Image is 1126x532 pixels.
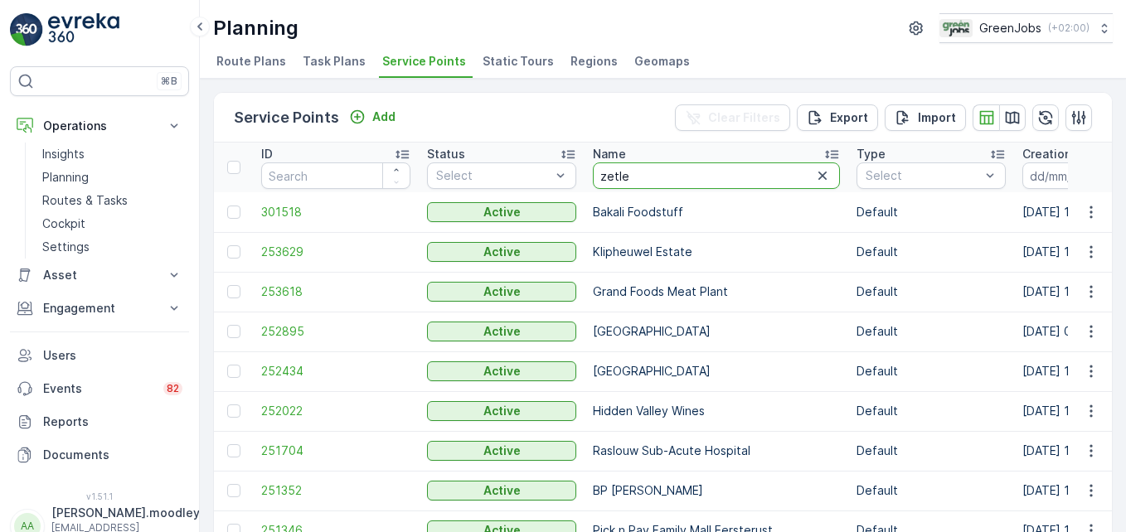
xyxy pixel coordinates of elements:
[36,143,189,166] a: Insights
[227,245,240,259] div: Toggle Row Selected
[213,15,298,41] p: Planning
[427,401,576,421] button: Active
[43,118,156,134] p: Operations
[10,405,189,438] a: Reports
[227,285,240,298] div: Toggle Row Selected
[261,204,410,220] span: 301518
[593,443,840,459] p: Raslouw Sub-Acute Hospital
[857,323,1006,340] p: Default
[593,403,840,419] p: Hidden Valley Wines
[42,215,85,232] p: Cockpit
[857,443,1006,459] p: Default
[227,365,240,378] div: Toggle Row Selected
[261,162,410,189] input: Search
[483,53,554,70] span: Static Tours
[483,443,521,459] p: Active
[48,13,119,46] img: logo_light-DOdMpM7g.png
[36,189,189,212] a: Routes & Tasks
[593,146,626,162] p: Name
[593,323,840,340] p: [GEOGRAPHIC_DATA]
[10,438,189,472] a: Documents
[10,292,189,325] button: Engagement
[43,300,156,317] p: Engagement
[36,212,189,235] a: Cockpit
[427,322,576,341] button: Active
[675,104,790,131] button: Clear Filters
[10,109,189,143] button: Operations
[303,53,366,70] span: Task Plans
[939,19,973,37] img: Green_Jobs_Logo.png
[483,204,521,220] p: Active
[857,146,886,162] p: Type
[979,20,1041,36] p: GreenJobs
[830,109,868,126] p: Export
[382,53,466,70] span: Service Points
[43,267,156,283] p: Asset
[885,104,966,131] button: Import
[857,244,1006,260] p: Default
[918,109,956,126] p: Import
[42,146,85,162] p: Insights
[593,204,840,220] p: Bakali Foodstuff
[10,259,189,292] button: Asset
[10,13,43,46] img: logo
[634,53,690,70] span: Geomaps
[593,363,840,380] p: [GEOGRAPHIC_DATA]
[1022,146,1104,162] p: Creation Time
[372,109,396,125] p: Add
[483,403,521,419] p: Active
[36,166,189,189] a: Planning
[261,323,410,340] a: 252895
[43,347,182,364] p: Users
[261,363,410,380] a: 252434
[427,202,576,222] button: Active
[593,283,840,300] p: Grand Foods Meat Plant
[43,380,153,397] p: Events
[42,192,128,209] p: Routes & Tasks
[427,481,576,501] button: Active
[483,283,521,300] p: Active
[261,482,410,499] span: 251352
[42,169,89,186] p: Planning
[427,146,465,162] p: Status
[234,106,339,129] p: Service Points
[427,242,576,262] button: Active
[261,443,410,459] a: 251704
[593,244,840,260] p: Klipheuwel Estate
[483,323,521,340] p: Active
[261,244,410,260] a: 253629
[708,109,780,126] p: Clear Filters
[42,239,90,255] p: Settings
[227,325,240,338] div: Toggle Row Selected
[427,361,576,381] button: Active
[866,167,980,184] p: Select
[161,75,177,88] p: ⌘B
[857,283,1006,300] p: Default
[797,104,878,131] button: Export
[227,444,240,457] div: Toggle Row Selected
[261,403,410,419] a: 252022
[570,53,618,70] span: Regions
[167,382,179,395] p: 82
[593,162,840,189] input: Search
[436,167,551,184] p: Select
[483,363,521,380] p: Active
[10,339,189,372] a: Users
[216,53,286,70] span: Route Plans
[483,244,521,260] p: Active
[10,372,189,405] a: Events82
[43,414,182,430] p: Reports
[227,404,240,418] div: Toggle Row Selected
[857,204,1006,220] p: Default
[227,206,240,219] div: Toggle Row Selected
[36,235,189,259] a: Settings
[342,107,402,127] button: Add
[483,482,521,499] p: Active
[51,505,200,521] p: [PERSON_NAME].moodley
[939,13,1113,43] button: GreenJobs(+02:00)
